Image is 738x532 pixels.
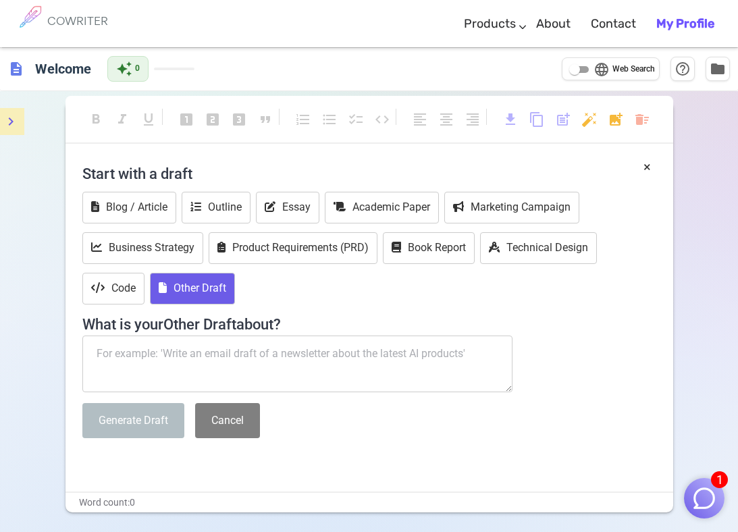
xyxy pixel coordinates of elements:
[706,57,730,81] button: Manage Documents
[231,111,247,128] span: looks_3
[383,232,475,264] button: Book Report
[348,111,364,128] span: checklist
[195,403,260,439] button: Cancel
[502,111,519,128] span: download
[656,16,714,31] b: My Profile
[374,111,390,128] span: code
[591,4,636,44] a: Contact
[205,111,221,128] span: looks_two
[116,61,132,77] span: auto_awesome
[209,232,377,264] button: Product Requirements (PRD)
[321,111,338,128] span: format_list_bulleted
[82,308,656,334] h4: What is your Other Draft about?
[135,62,140,76] span: 0
[257,111,273,128] span: format_quote
[140,111,157,128] span: format_underlined
[438,111,454,128] span: format_align_center
[608,111,624,128] span: add_photo_alternate
[82,192,176,223] button: Blog / Article
[30,55,97,82] h6: Click to edit title
[182,192,251,223] button: Outline
[670,57,695,81] button: Help & Shortcuts
[612,63,655,76] span: Web Search
[536,4,571,44] a: About
[82,232,203,264] button: Business Strategy
[684,478,724,518] button: 1
[594,61,610,78] span: language
[464,4,516,44] a: Products
[412,111,428,128] span: format_align_left
[465,111,481,128] span: format_align_right
[47,15,108,27] h6: COWRITER
[82,273,144,304] button: Code
[82,157,656,190] h4: Start with a draft
[480,232,597,264] button: Technical Design
[711,471,728,488] span: 1
[295,111,311,128] span: format_list_numbered
[325,192,439,223] button: Academic Paper
[178,111,194,128] span: looks_one
[8,61,24,77] span: description
[581,111,598,128] span: auto_fix_high
[529,111,545,128] span: content_copy
[444,192,579,223] button: Marketing Campaign
[88,111,104,128] span: format_bold
[643,157,651,177] button: ×
[82,403,184,439] button: Generate Draft
[555,111,571,128] span: post_add
[675,61,691,77] span: help_outline
[65,493,673,512] div: Word count: 0
[710,61,726,77] span: folder
[656,4,714,44] a: My Profile
[150,273,235,304] button: Other Draft
[691,485,717,511] img: Close chat
[256,192,319,223] button: Essay
[114,111,130,128] span: format_italic
[634,111,650,128] span: delete_sweep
